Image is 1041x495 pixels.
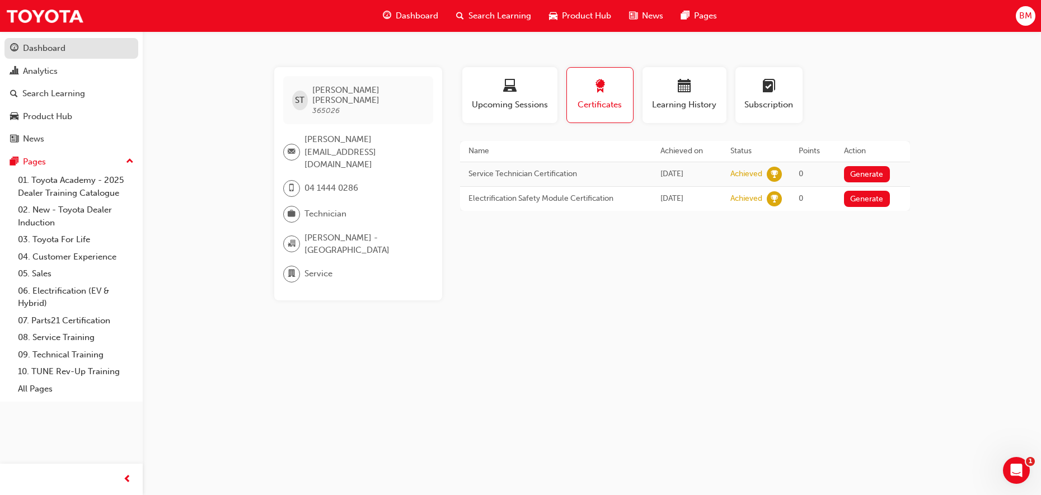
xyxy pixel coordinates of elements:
td: Service Technician Certification [460,162,652,186]
div: Achieved [730,169,762,180]
a: Dashboard [4,38,138,59]
span: calendar-icon [678,79,691,95]
a: Search Learning [4,83,138,104]
a: News [4,129,138,149]
span: guage-icon [10,44,18,54]
a: 05. Sales [13,265,138,282]
span: prev-icon [123,473,132,487]
a: 06. Electrification (EV & Hybrid) [13,282,138,312]
div: Pages [23,155,46,168]
span: department-icon [288,267,296,281]
span: news-icon [629,9,637,23]
span: news-icon [10,134,18,144]
td: Electrification Safety Module Certification [460,186,652,211]
span: Thu Aug 21 2025 12:49:33 GMT+1000 (Australian Eastern Standard Time) [660,169,683,178]
span: learningRecordVerb_ACHIEVE-icon [767,191,782,206]
span: [PERSON_NAME] [PERSON_NAME] [312,85,424,105]
a: Product Hub [4,106,138,127]
span: pages-icon [10,157,18,167]
div: Search Learning [22,87,85,100]
span: Search Learning [468,10,531,22]
span: Pages [694,10,717,22]
a: 08. Service Training [13,329,138,346]
span: award-icon [593,79,607,95]
a: 03. Toyota For Life [13,231,138,248]
th: Status [722,141,790,162]
button: Upcoming Sessions [462,67,557,123]
span: learningplan-icon [762,79,776,95]
span: car-icon [10,112,18,122]
th: Achieved on [652,141,723,162]
button: Pages [4,152,138,172]
a: guage-iconDashboard [374,4,447,27]
div: News [23,133,44,145]
a: pages-iconPages [672,4,726,27]
span: Thu Apr 10 2025 16:56:36 GMT+1000 (Australian Eastern Standard Time) [660,194,683,203]
th: Points [790,141,836,162]
span: car-icon [549,9,557,23]
span: 1 [1026,457,1035,466]
th: Action [836,141,909,162]
span: Dashboard [396,10,438,22]
div: Achieved [730,194,762,204]
button: Generate [844,166,890,182]
a: 10. TUNE Rev-Up Training [13,363,138,380]
button: DashboardAnalyticsSearch LearningProduct HubNews [4,36,138,152]
span: [PERSON_NAME][EMAIL_ADDRESS][DOMAIN_NAME] [304,133,424,171]
span: up-icon [126,154,134,169]
a: Analytics [4,61,138,82]
a: news-iconNews [620,4,672,27]
span: [PERSON_NAME] - [GEOGRAPHIC_DATA] [304,232,424,257]
span: Upcoming Sessions [471,98,549,111]
span: 0 [799,169,803,178]
a: 02. New - Toyota Dealer Induction [13,201,138,231]
span: Certificates [575,98,625,111]
span: search-icon [456,9,464,23]
span: guage-icon [383,9,391,23]
span: briefcase-icon [288,207,296,221]
button: Certificates [566,67,634,123]
a: car-iconProduct Hub [540,4,620,27]
a: 04. Customer Experience [13,248,138,266]
span: BM [1019,10,1032,22]
th: Name [460,141,652,162]
button: BM [1016,6,1035,26]
span: laptop-icon [503,79,517,95]
span: email-icon [288,145,296,159]
button: Learning History [643,67,726,123]
img: Trak [6,3,84,29]
span: mobile-icon [288,181,296,196]
span: organisation-icon [288,237,296,251]
span: News [642,10,663,22]
span: learningRecordVerb_ACHIEVE-icon [767,167,782,182]
span: ST [295,94,304,107]
div: Dashboard [23,42,65,55]
span: Product Hub [562,10,611,22]
span: Learning History [651,98,718,111]
a: 01. Toyota Academy - 2025 Dealer Training Catalogue [13,172,138,201]
span: Technician [304,208,346,220]
a: 09. Technical Training [13,346,138,364]
span: search-icon [10,89,18,99]
span: Subscription [744,98,794,111]
span: Service [304,267,332,280]
div: Product Hub [23,110,72,123]
button: Generate [844,191,890,207]
span: 04 1444 0286 [304,182,358,195]
span: 365026 [312,106,340,115]
a: 07. Parts21 Certification [13,312,138,329]
button: Subscription [735,67,803,123]
a: search-iconSearch Learning [447,4,540,27]
div: Analytics [23,65,58,78]
span: pages-icon [681,9,690,23]
span: chart-icon [10,67,18,77]
iframe: Intercom live chat [1003,457,1030,484]
a: All Pages [13,380,138,398]
span: 0 [799,194,803,203]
